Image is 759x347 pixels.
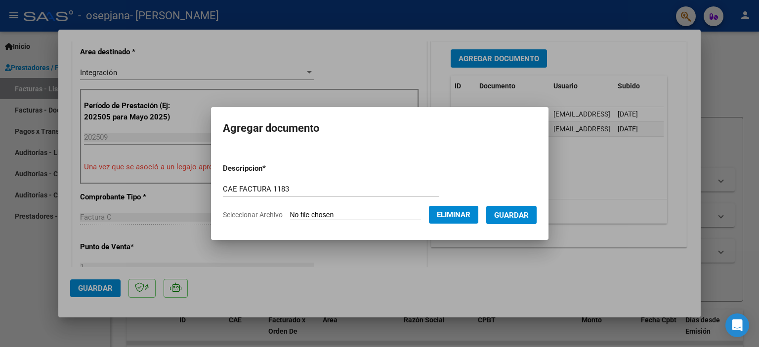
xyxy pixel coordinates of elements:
p: Descripcion [223,163,317,174]
button: Guardar [486,206,537,224]
h2: Agregar documento [223,119,537,138]
div: Open Intercom Messenger [725,313,749,337]
span: Guardar [494,211,529,220]
span: Seleccionar Archivo [223,211,283,219]
button: Eliminar [429,206,478,224]
span: Eliminar [437,210,470,219]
